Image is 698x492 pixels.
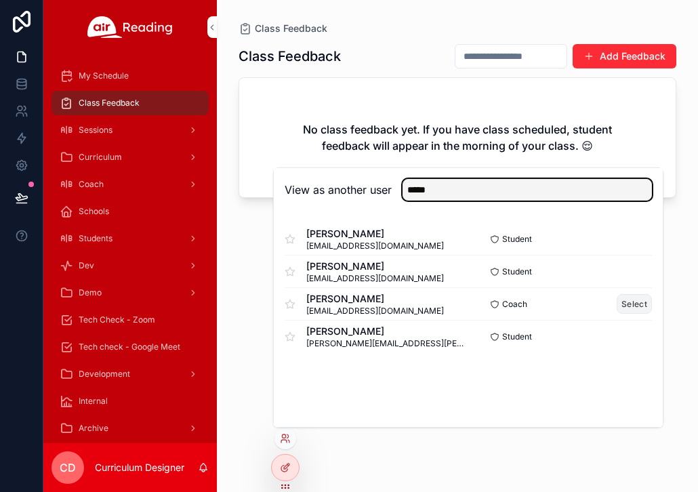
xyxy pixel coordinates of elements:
[79,423,108,434] span: Archive
[502,266,532,277] span: Student
[52,335,209,359] a: Tech check - Google Meet
[79,342,180,352] span: Tech check - Google Meet
[52,362,209,386] a: Development
[79,152,122,163] span: Curriculum
[52,145,209,169] a: Curriculum
[617,294,652,314] button: Select
[52,118,209,142] a: Sessions
[79,98,140,108] span: Class Feedback
[502,331,532,342] span: Student
[255,22,327,35] span: Class Feedback
[52,308,209,332] a: Tech Check - Zoom
[79,233,112,244] span: Students
[306,260,444,273] span: [PERSON_NAME]
[79,287,102,298] span: Demo
[43,54,217,443] div: scrollable content
[283,121,632,154] h2: No class feedback yet. If you have class scheduled, student feedback will appear in the morning o...
[306,292,444,306] span: [PERSON_NAME]
[52,281,209,305] a: Demo
[502,234,532,245] span: Student
[52,389,209,413] a: Internal
[239,47,341,66] h1: Class Feedback
[52,64,209,88] a: My Schedule
[52,416,209,440] a: Archive
[306,227,444,241] span: [PERSON_NAME]
[306,338,468,349] span: [PERSON_NAME][EMAIL_ADDRESS][PERSON_NAME][DOMAIN_NAME]
[52,253,209,278] a: Dev
[285,182,392,198] h2: View as another user
[239,22,327,35] a: Class Feedback
[52,226,209,251] a: Students
[79,396,108,407] span: Internal
[79,70,129,81] span: My Schedule
[502,299,527,310] span: Coach
[79,369,130,380] span: Development
[60,459,76,476] span: CD
[52,91,209,115] a: Class Feedback
[79,260,94,271] span: Dev
[306,241,444,251] span: [EMAIL_ADDRESS][DOMAIN_NAME]
[306,273,444,284] span: [EMAIL_ADDRESS][DOMAIN_NAME]
[306,325,468,338] span: [PERSON_NAME]
[79,206,109,217] span: Schools
[87,16,173,38] img: App logo
[79,314,155,325] span: Tech Check - Zoom
[52,172,209,197] a: Coach
[79,125,112,136] span: Sessions
[573,44,676,68] button: Add Feedback
[95,461,184,474] p: Curriculum Designer
[52,199,209,224] a: Schools
[79,179,104,190] span: Coach
[306,306,444,316] span: [EMAIL_ADDRESS][DOMAIN_NAME]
